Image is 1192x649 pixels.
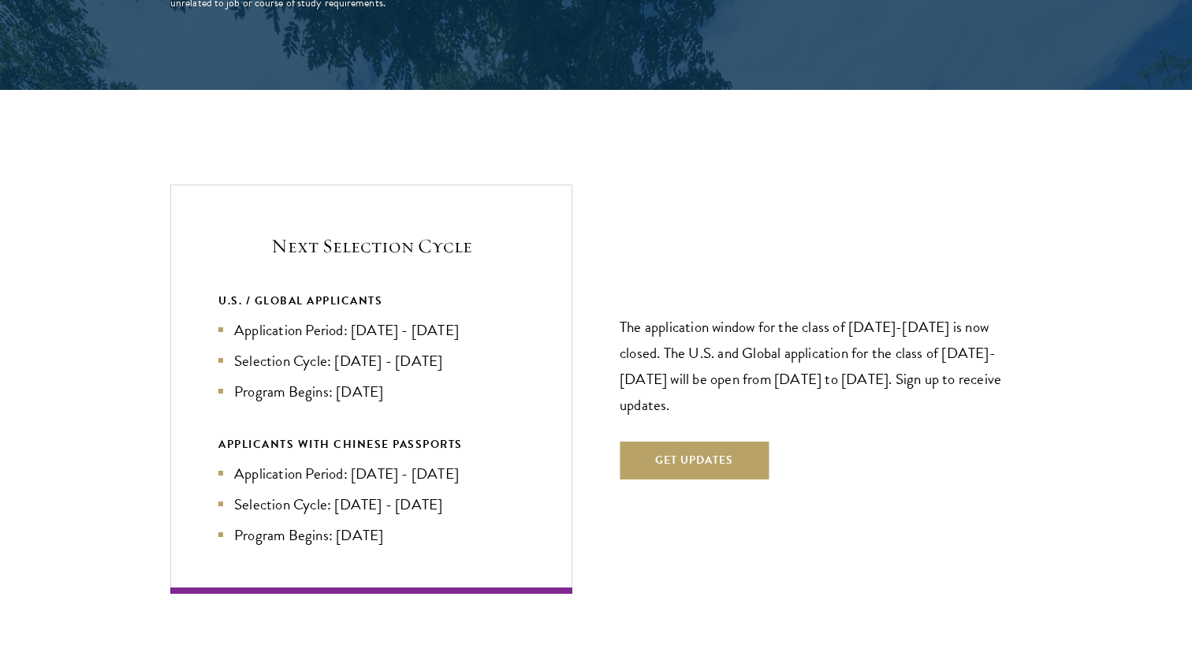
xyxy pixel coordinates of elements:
li: Program Begins: [DATE] [218,524,524,546]
div: U.S. / GLOBAL APPLICANTS [218,291,524,311]
h5: Next Selection Cycle [218,233,524,259]
li: Selection Cycle: [DATE] - [DATE] [218,493,524,516]
div: APPLICANTS WITH CHINESE PASSPORTS [218,435,524,454]
li: Selection Cycle: [DATE] - [DATE] [218,349,524,372]
li: Application Period: [DATE] - [DATE] [218,319,524,341]
button: Get Updates [620,442,769,479]
p: The application window for the class of [DATE]-[DATE] is now closed. The U.S. and Global applicat... [620,314,1022,418]
li: Application Period: [DATE] - [DATE] [218,462,524,485]
li: Program Begins: [DATE] [218,380,524,403]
